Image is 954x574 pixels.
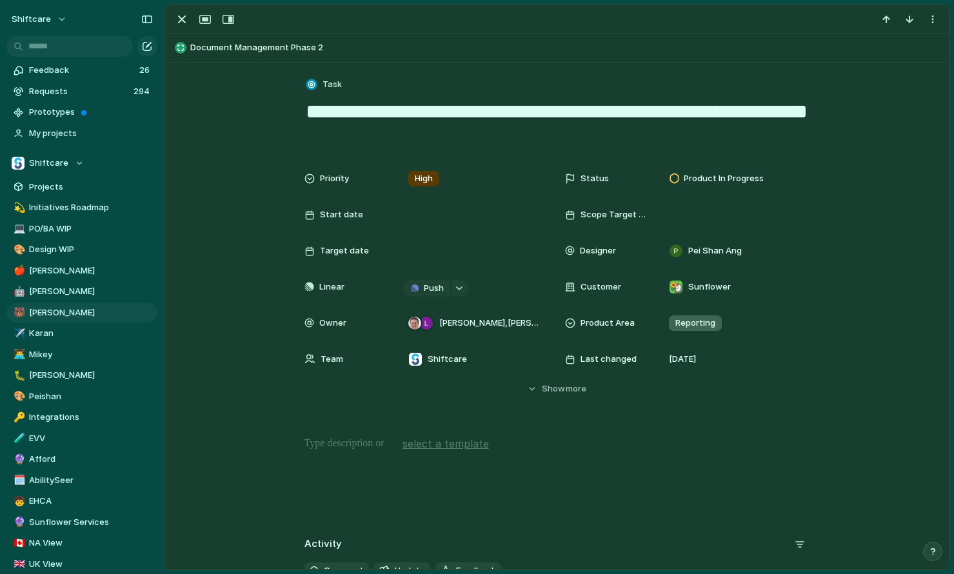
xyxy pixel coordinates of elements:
[29,348,153,361] span: Mikey
[14,221,23,236] div: 💻
[29,127,153,140] span: My projects
[190,41,943,54] span: Document Management Phase 2
[581,281,621,293] span: Customer
[14,284,23,299] div: 🤖
[320,172,349,185] span: Priority
[14,494,23,509] div: 🧒
[581,172,609,185] span: Status
[29,64,135,77] span: Feedback
[6,471,157,490] a: 🗓️AbilitySeer
[12,453,25,466] button: 🔮
[6,9,74,30] button: shiftcare
[6,408,157,427] a: 🔑Integrations
[6,303,157,322] a: 🐻[PERSON_NAME]
[6,153,157,173] button: Shiftcare
[29,223,153,235] span: PO/BA WIP
[14,452,23,467] div: 🔮
[29,243,153,256] span: Design WIP
[29,474,153,487] span: AbilitySeer
[304,537,342,551] h2: Activity
[6,198,157,217] div: 💫Initiatives Roadmap
[29,285,153,298] span: [PERSON_NAME]
[14,389,23,404] div: 🎨
[29,411,153,424] span: Integrations
[14,410,23,425] div: 🔑
[6,324,157,343] a: ✈️Karan
[6,387,157,406] a: 🎨Peishan
[12,537,25,549] button: 🇨🇦
[6,491,157,511] div: 🧒EHCA
[6,513,157,532] a: 🔮Sunflower Services
[12,411,25,424] button: 🔑
[29,264,153,277] span: [PERSON_NAME]
[29,201,153,214] span: Initiatives Roadmap
[6,240,157,259] a: 🎨Design WIP
[171,37,943,58] button: Document Management Phase 2
[6,103,157,122] a: Prototypes
[29,369,153,382] span: [PERSON_NAME]
[581,208,648,221] span: Scope Target Date
[403,280,450,297] button: Push
[669,353,696,366] span: [DATE]
[12,474,25,487] button: 🗓️
[304,377,810,401] button: Showmore
[6,177,157,197] a: Projects
[12,558,25,571] button: 🇬🇧
[303,75,346,94] button: Task
[14,557,23,571] div: 🇬🇧
[6,450,157,469] a: 🔮Afford
[12,495,25,508] button: 🧒
[6,345,157,364] a: 👨‍💻Mikey
[6,261,157,281] a: 🍎[PERSON_NAME]
[12,516,25,529] button: 🔮
[134,85,152,98] span: 294
[14,536,23,551] div: 🇨🇦
[6,82,157,101] a: Requests294
[12,306,25,319] button: 🐻
[323,78,342,91] span: Task
[402,436,489,451] span: select a template
[14,201,23,215] div: 💫
[14,242,23,257] div: 🎨
[14,305,23,320] div: 🐻
[12,13,51,26] span: shiftcare
[688,281,731,293] span: Sunflower
[320,208,363,221] span: Start date
[542,382,565,395] span: Show
[29,516,153,529] span: Sunflower Services
[6,366,157,385] div: 🐛[PERSON_NAME]
[684,172,764,185] span: Product In Progress
[580,244,616,257] span: Designer
[6,429,157,448] div: 🧪EVV
[29,106,153,119] span: Prototypes
[29,181,153,193] span: Projects
[6,219,157,239] a: 💻PO/BA WIP
[139,64,152,77] span: 26
[14,431,23,446] div: 🧪
[29,558,153,571] span: UK View
[12,390,25,403] button: 🎨
[6,555,157,574] a: 🇬🇧UK View
[6,533,157,553] a: 🇨🇦NA View
[29,495,153,508] span: EHCA
[424,282,444,295] span: Push
[415,172,433,185] span: High
[14,263,23,278] div: 🍎
[675,317,715,330] span: Reporting
[319,317,346,330] span: Owner
[29,327,153,340] span: Karan
[12,201,25,214] button: 💫
[29,157,68,170] span: Shiftcare
[12,285,25,298] button: 🤖
[12,327,25,340] button: ✈️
